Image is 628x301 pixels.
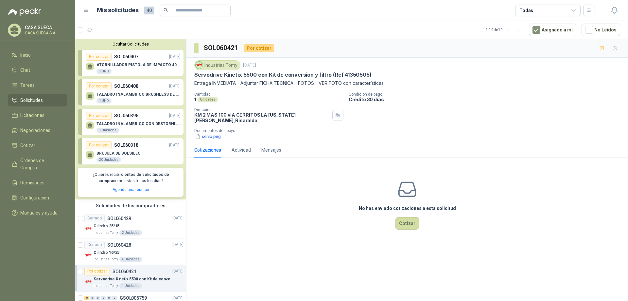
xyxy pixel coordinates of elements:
[101,296,106,300] div: 0
[20,142,35,149] span: Cotizar
[20,194,49,201] span: Configuración
[8,124,67,137] a: Negociaciones
[20,51,31,59] span: Inicio
[582,24,620,36] button: No Leídos
[529,24,576,36] button: Asignado a mi
[144,7,154,14] span: 40
[86,82,112,90] div: Por cotizar
[86,112,112,120] div: Por cotizar
[114,141,138,149] p: SOL060318
[96,98,112,103] div: 1 UND
[194,71,372,78] p: Servodrive Kinetix 5500 con Kit de conversión y filtro (Ref 41350505)
[243,62,256,68] p: [DATE]
[114,112,138,119] p: SOL060395
[107,216,131,221] p: SOL060429
[20,112,44,119] span: Licitaciones
[169,113,181,119] p: [DATE]
[84,296,89,300] div: 8
[75,212,186,238] a: CerradoSOL060429[DATE] Company LogoCilindro 25*15Industrias Tomy2 Unidades
[349,92,625,97] p: Condición de pago
[194,92,343,97] p: Cantidad
[8,94,67,106] a: Solicitudes
[86,53,112,61] div: Por cotizar
[113,269,136,274] p: SOL060421
[96,69,112,74] div: 1 UND
[78,42,183,47] button: Ocultar Solicitudes
[486,25,524,35] div: 1 - 19 de 19
[94,223,119,229] p: Cilindro 25*15
[78,50,183,76] a: Por cotizarSOL060407[DATE] ATORNILLADOR PISTOLA DE IMPACTO 400NM CUADRANTE 1/21 UND
[75,199,186,212] div: Solicitudes de tus compradores
[8,207,67,219] a: Manuales y ayuda
[84,225,92,233] img: Company Logo
[84,268,110,275] div: Por cotizar
[97,6,139,15] h1: Mis solicitudes
[96,128,119,133] div: 1 Unidades
[198,97,218,102] div: Unidades
[169,83,181,89] p: [DATE]
[359,205,456,212] h3: No has enviado cotizaciones a esta solicitud
[194,107,330,112] p: Dirección
[8,192,67,204] a: Configuración
[20,97,43,104] span: Solicitudes
[94,230,118,235] p: Industrias Tomy
[194,146,221,154] div: Cotizaciones
[98,172,169,183] b: cientos de solicitudes de compra
[20,66,30,74] span: Chat
[8,154,67,174] a: Órdenes de Compra
[194,112,330,123] p: KM 2 MAS 100 vIA CERRITOS LA [US_STATE] [PERSON_NAME] , Risaralda
[78,138,183,164] a: Por cotizarSOL060318[DATE] BRUJULA DE BOLSILLO20 Unidades
[107,243,131,247] p: SOL060428
[8,64,67,76] a: Chat
[172,268,183,274] p: [DATE]
[349,97,625,102] p: Crédito 30 días
[112,296,117,300] div: 0
[25,31,66,35] p: CASA SUECA S.A.
[172,215,183,221] p: [DATE]
[196,62,203,69] img: Company Logo
[84,252,92,259] img: Company Logo
[172,242,183,248] p: [DATE]
[86,141,112,149] div: Por cotizar
[194,128,625,133] p: Documentos de apoyo
[8,79,67,91] a: Tareas
[169,54,181,60] p: [DATE]
[75,39,186,199] div: Ocultar SolicitudesPor cotizarSOL060407[DATE] ATORNILLADOR PISTOLA DE IMPACTO 400NM CUADRANTE 1/2...
[261,146,281,154] div: Mensajes
[96,157,121,162] div: 20 Unidades
[232,146,251,154] div: Actividad
[84,215,105,222] div: Cerrado
[78,79,183,105] a: Por cotizarSOL060408[DATE] TALADRO INALAMBRICO BRUSHLESS DE 1/2" DEWALT1 UND
[96,122,181,126] p: TALADRO INALAMBRICO CON DESTORNILLADOR DE ESTRIA
[20,127,50,134] span: Negociaciones
[96,151,141,156] p: BRUJULA DE BOLSILLO
[107,296,112,300] div: 0
[119,257,142,262] div: 6 Unidades
[169,142,181,148] p: [DATE]
[78,109,183,135] a: Por cotizarSOL060395[DATE] TALADRO INALAMBRICO CON DESTORNILLADOR DE ESTRIA1 Unidades
[90,296,95,300] div: 0
[204,43,239,53] h3: SOL060421
[8,139,67,152] a: Cotizar
[194,97,196,102] p: 1
[114,83,138,90] p: SOL060408
[113,187,149,192] a: Agenda una reunión
[96,92,181,97] p: TALADRO INALAMBRICO BRUSHLESS DE 1/2" DEWALT
[119,283,142,289] div: 1 Unidades
[25,25,66,30] p: CASA SUECA
[164,8,168,12] span: search
[82,172,180,184] p: ¿Quieres recibir como estas todos los días?
[96,296,100,300] div: 0
[20,209,58,216] span: Manuales y ayuda
[8,109,67,122] a: Licitaciones
[172,295,183,301] p: [DATE]
[8,49,67,61] a: Inicio
[20,179,44,186] span: Remisiones
[75,265,186,292] a: Por cotizarSOL060421[DATE] Company LogoServodrive Kinetix 5500 con Kit de conversión y filtro (Re...
[120,296,147,300] p: GSOL005759
[194,60,240,70] div: Industrias Tomy
[20,82,35,89] span: Tareas
[20,157,61,171] span: Órdenes de Compra
[114,53,138,60] p: SOL060407
[395,217,419,230] button: Cotizar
